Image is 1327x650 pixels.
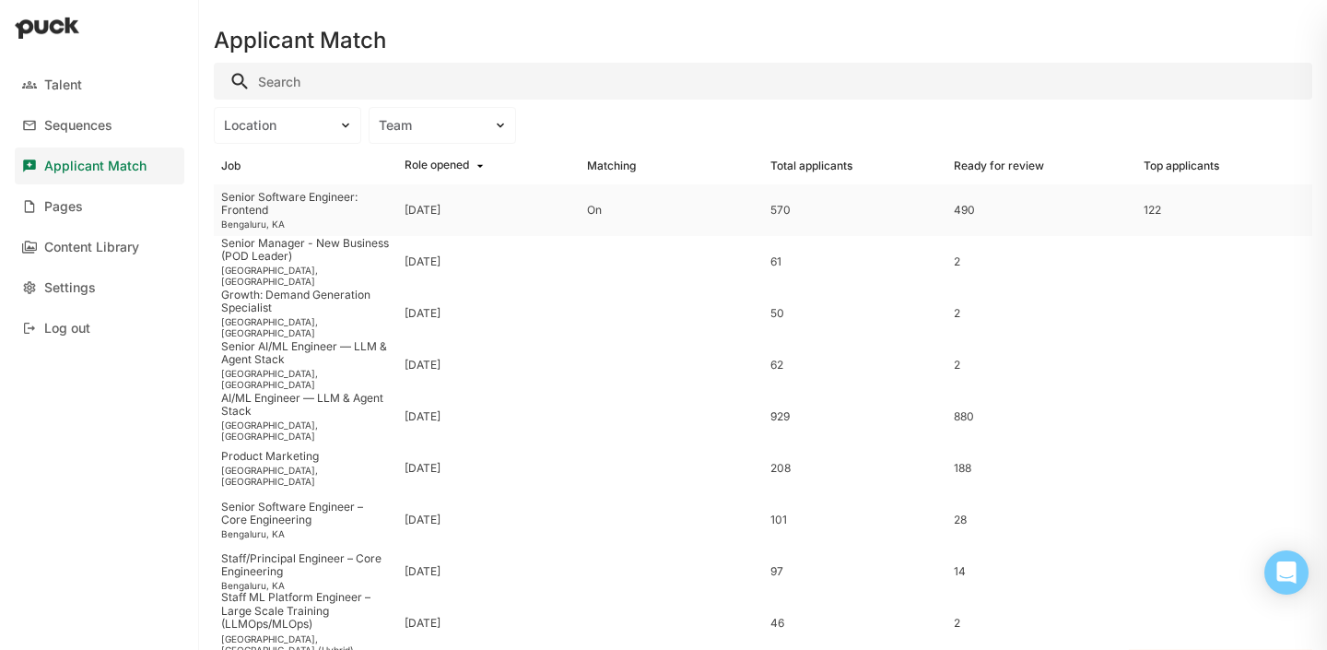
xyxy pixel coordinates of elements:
div: [GEOGRAPHIC_DATA], [GEOGRAPHIC_DATA] [221,265,390,287]
div: Senior Software Engineer – Core Engineering [221,501,390,527]
div: [GEOGRAPHIC_DATA], [GEOGRAPHIC_DATA] [221,368,390,390]
div: 28 [954,514,1122,526]
div: [DATE] [405,307,440,320]
div: 2 [954,307,1122,320]
div: Bengaluru, KA [221,528,390,539]
div: 188 [954,462,1122,475]
div: Content Library [44,240,139,255]
a: Content Library [15,229,184,266]
div: [DATE] [405,514,440,526]
div: 2 [954,359,1122,372]
div: Location [224,118,329,134]
a: Applicant Match [15,148,184,184]
div: 14 [954,565,1122,578]
div: 2 [954,617,1122,630]
div: Staff/Principal Engineer – Core Engineering [221,552,390,579]
div: [DATE] [405,255,440,268]
div: Settings [44,280,96,296]
a: Pages [15,188,184,225]
div: 62 [770,359,939,372]
div: Sequences [44,118,112,134]
div: 208 [770,462,939,475]
a: Settings [15,269,184,306]
div: On [587,204,756,217]
div: Bengaluru, KA [221,580,390,591]
div: [DATE] [405,359,440,372]
div: Team [379,118,484,134]
div: [GEOGRAPHIC_DATA], [GEOGRAPHIC_DATA] [221,465,390,487]
div: Talent [44,77,82,93]
div: Matching [587,160,636,172]
div: 570 [770,204,939,217]
a: Sequences [15,107,184,144]
div: 2 [954,255,1122,268]
div: Senior AI/ML Engineer — LLM & Agent Stack [221,340,390,367]
div: Top applicants [1144,160,1219,172]
div: Applicant Match [44,159,147,174]
div: Job [221,160,241,172]
div: Open Intercom Messenger [1264,550,1309,595]
a: Talent [15,66,184,103]
div: 122 [1144,204,1161,217]
div: 46 [770,617,939,630]
div: Total applicants [770,160,852,172]
input: Search [214,63,1312,100]
div: [DATE] [405,410,440,423]
div: [DATE] [405,565,440,578]
div: Senior Manager - New Business (POD Leader) [221,237,390,264]
div: [DATE] [405,462,440,475]
div: Product Marketing [221,450,390,463]
div: 929 [770,410,939,423]
div: 97 [770,565,939,578]
div: 880 [954,410,1122,423]
div: Ready for review [954,160,1044,172]
div: Pages [44,199,83,215]
div: 50 [770,307,939,320]
div: [DATE] [405,617,440,630]
div: 61 [770,255,939,268]
div: 101 [770,514,939,526]
h1: Applicant Match [214,30,386,52]
div: Senior Software Engineer: Frontend [221,191,390,218]
div: Log out [44,321,90,337]
div: AI/ML Engineer — LLM & Agent Stack [221,392,390,419]
div: [GEOGRAPHIC_DATA], [GEOGRAPHIC_DATA] [221,316,390,338]
div: Growth: Demand Generation Specialist [221,289,390,315]
div: 490 [954,204,1122,217]
div: Staff ML Platform Engineer – Large Scale Training (LLMOps/MLOps) [221,591,390,631]
div: Bengaluru, KA [221,219,390,230]
div: [DATE] [405,204,440,217]
div: [GEOGRAPHIC_DATA], [GEOGRAPHIC_DATA] [221,420,390,442]
div: Role opened [405,159,469,173]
